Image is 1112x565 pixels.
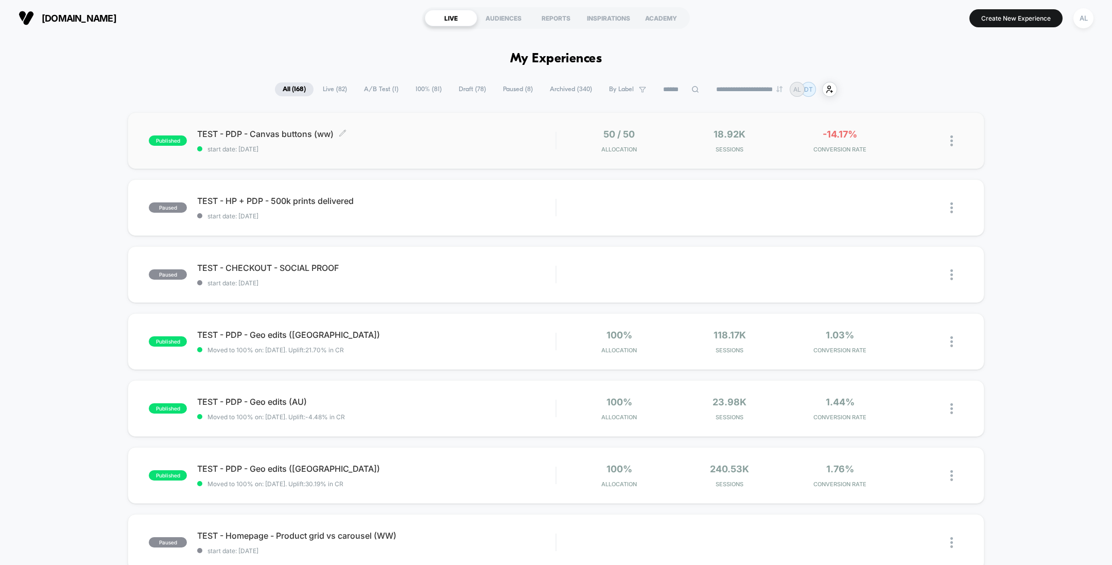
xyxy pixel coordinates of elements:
[197,530,555,541] span: TEST - Homepage - Product grid vs carousel (WW)
[714,129,745,140] span: 18.92k
[677,481,782,488] span: Sessions
[635,10,687,26] div: ACADEMY
[425,10,477,26] div: LIVE
[713,397,746,407] span: 23.98k
[197,464,555,474] span: TEST - PDP - Geo edits ([GEOGRAPHIC_DATA])
[495,82,541,96] span: Paused ( 8 )
[197,145,555,153] span: start date: [DATE]
[19,10,34,26] img: Visually logo
[510,52,602,66] h1: My Experiences
[788,481,893,488] span: CONVERSION RATE
[275,82,314,96] span: All ( 168 )
[710,464,749,474] span: 240.53k
[42,13,116,24] span: [DOMAIN_NAME]
[601,347,637,354] span: Allocation
[451,82,494,96] span: Draft ( 78 )
[149,336,187,347] span: published
[950,202,953,213] img: close
[950,403,953,414] img: close
[793,85,801,93] p: AL
[197,547,555,555] span: start date: [DATE]
[477,10,530,26] div: AUDIENCES
[197,330,555,340] span: TEST - PDP - Geo edits ([GEOGRAPHIC_DATA])
[776,86,783,92] img: end
[197,212,555,220] span: start date: [DATE]
[826,464,854,474] span: 1.76%
[582,10,635,26] div: INSPIRATIONS
[950,470,953,481] img: close
[149,403,187,414] span: published
[606,464,632,474] span: 100%
[315,82,355,96] span: Live ( 82 )
[197,196,555,206] span: TEST - HP + PDP - 500k prints delivered
[15,10,119,26] button: [DOMAIN_NAME]
[149,135,187,146] span: published
[823,129,857,140] span: -14.17%
[207,413,345,421] span: Moved to 100% on: [DATE] . Uplift: -4.48% in CR
[197,279,555,287] span: start date: [DATE]
[609,85,634,93] span: By Label
[788,146,893,153] span: CONVERSION RATE
[950,135,953,146] img: close
[677,146,782,153] span: Sessions
[677,347,782,354] span: Sessions
[530,10,582,26] div: REPORTS
[408,82,449,96] span: 100% ( 81 )
[950,336,953,347] img: close
[714,330,746,340] span: 118.17k
[149,537,187,547] span: paused
[603,129,635,140] span: 50 / 50
[606,397,632,407] span: 100%
[197,263,555,273] span: TEST - CHECKOUT - SOCIAL PROOF
[606,330,632,340] span: 100%
[197,129,555,139] span: TEST - PDP - Canvas buttons (ww)
[356,82,406,96] span: A/B Test ( 1 )
[804,85,813,93] p: DT
[1073,8,1093,28] div: AL
[788,347,893,354] span: CONVERSION RATE
[826,330,854,340] span: 1.03%
[601,146,637,153] span: Allocation
[969,9,1063,27] button: Create New Experience
[601,481,637,488] span: Allocation
[207,480,343,488] span: Moved to 100% on: [DATE] . Uplift: 30.19% in CR
[542,82,600,96] span: Archived ( 340 )
[149,202,187,213] span: paused
[149,470,187,481] span: published
[1070,8,1097,29] button: AL
[207,346,344,354] span: Moved to 100% on: [DATE] . Uplift: 21.70% in CR
[197,397,555,407] span: TEST - PDP - Geo edits (AU)
[826,397,855,407] span: 1.44%
[149,269,187,280] span: paused
[677,414,782,421] span: Sessions
[601,414,637,421] span: Allocation
[950,269,953,280] img: close
[950,537,953,548] img: close
[788,414,893,421] span: CONVERSION RATE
